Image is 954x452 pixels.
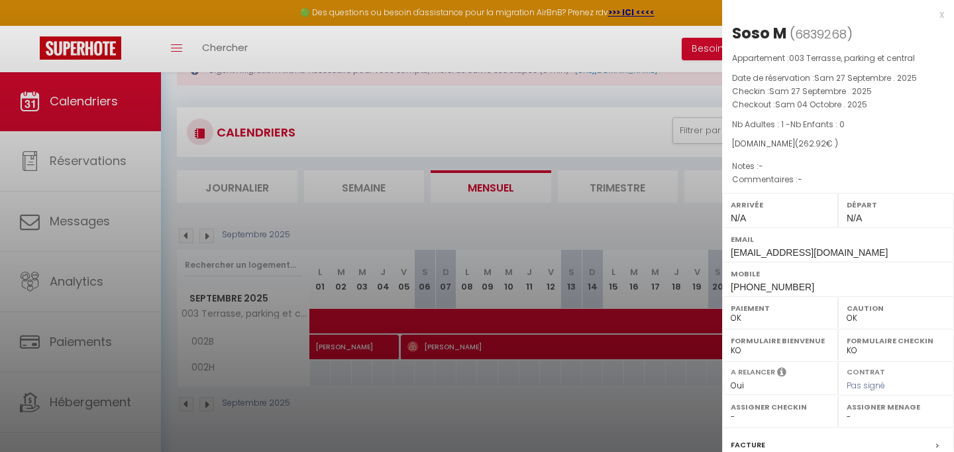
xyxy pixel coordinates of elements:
[731,334,829,347] label: Formulaire Bienvenue
[732,85,944,98] p: Checkin :
[798,174,802,185] span: -
[777,367,786,381] i: Sélectionner OUI si vous souhaiter envoyer les séquences de messages post-checkout
[790,25,853,43] span: ( )
[732,72,944,85] p: Date de réservation :
[722,7,944,23] div: x
[795,26,847,42] span: 6839268
[732,160,944,173] p: Notes :
[847,367,885,375] label: Contrat
[731,282,814,292] span: [PHONE_NUMBER]
[731,400,829,414] label: Assigner Checkin
[795,138,838,149] span: ( € )
[759,160,763,172] span: -
[731,438,765,452] label: Facture
[731,247,888,258] span: [EMAIL_ADDRESS][DOMAIN_NAME]
[790,119,845,130] span: Nb Enfants : 0
[789,52,915,64] span: 003 Terrasse, parking et central
[732,173,944,186] p: Commentaires :
[847,302,945,315] label: Caution
[731,302,829,315] label: Paiement
[731,198,829,211] label: Arrivée
[847,334,945,347] label: Formulaire Checkin
[798,138,826,149] span: 262.92
[731,213,746,223] span: N/A
[731,367,775,378] label: A relancer
[847,213,862,223] span: N/A
[732,138,944,150] div: [DOMAIN_NAME]
[732,119,845,130] span: Nb Adultes : 1 -
[769,85,872,97] span: Sam 27 Septembre . 2025
[732,52,944,65] p: Appartement :
[732,98,944,111] p: Checkout :
[847,198,945,211] label: Départ
[731,233,945,246] label: Email
[847,380,885,391] span: Pas signé
[814,72,917,84] span: Sam 27 Septembre . 2025
[732,23,786,44] div: Soso M
[775,99,867,110] span: Sam 04 Octobre . 2025
[731,267,945,280] label: Mobile
[847,400,945,414] label: Assigner Menage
